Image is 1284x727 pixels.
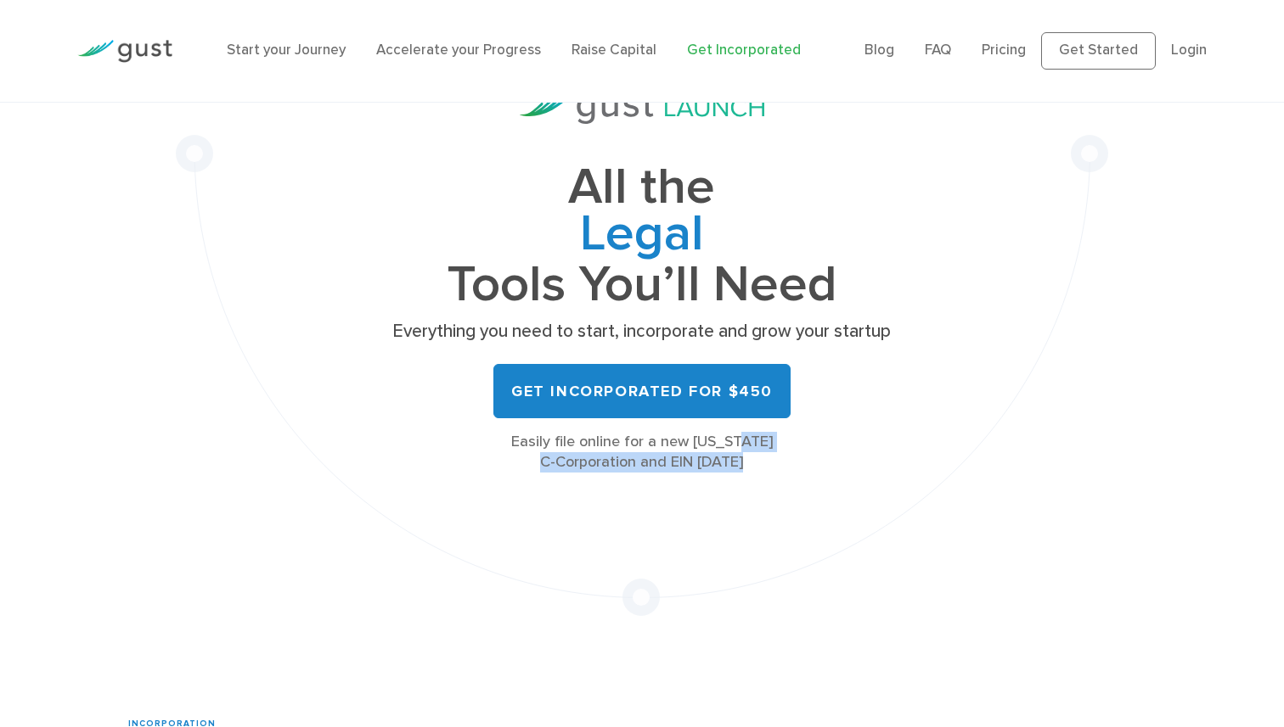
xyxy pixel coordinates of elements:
a: Start your Journey [227,42,346,59]
div: Easily file online for a new [US_STATE] C-Corporation and EIN [DATE] [387,432,897,473]
img: Gust Logo [77,40,172,63]
a: FAQ [925,42,951,59]
a: Get Started [1041,32,1156,70]
img: Gust Launch Logo [520,92,764,124]
p: Everything you need to start, incorporate and grow your startup [387,320,897,344]
a: Get Incorporated for $450 [493,364,791,418]
a: Pricing [982,42,1026,59]
a: Raise Capital [572,42,656,59]
h1: All the Tools You’ll Need [387,165,897,308]
a: Blog [864,42,894,59]
a: Get Incorporated [687,42,801,59]
a: Login [1171,42,1207,59]
a: Accelerate your Progress [376,42,541,59]
span: Cap Table [387,213,897,264]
